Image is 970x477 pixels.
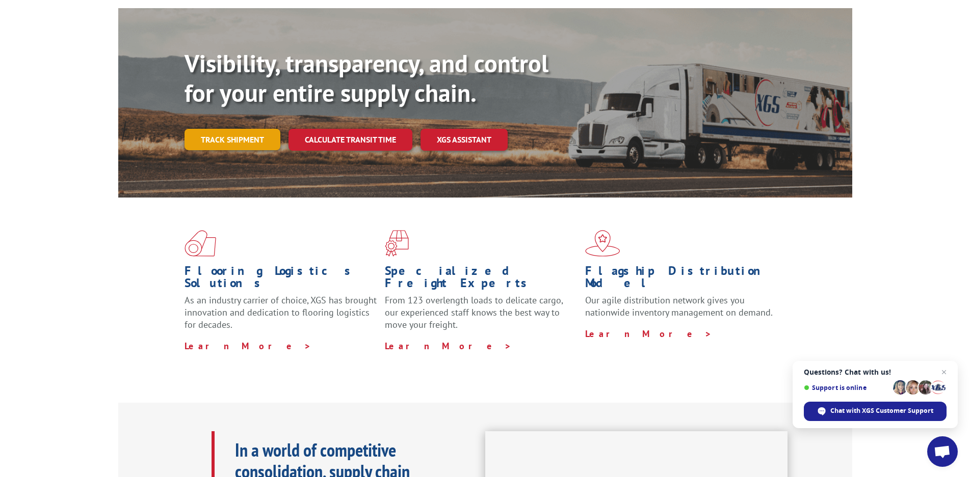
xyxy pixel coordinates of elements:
p: From 123 overlength loads to delicate cargo, our experienced staff knows the best way to move you... [385,294,578,340]
img: xgs-icon-total-supply-chain-intelligence-red [185,230,216,257]
div: Open chat [927,436,958,467]
a: Learn More > [385,340,512,352]
a: Track shipment [185,129,280,150]
span: Support is online [804,384,889,391]
img: xgs-icon-focused-on-flooring-red [385,230,409,257]
a: Learn More > [185,340,311,352]
span: As an industry carrier of choice, XGS has brought innovation and dedication to flooring logistics... [185,294,377,330]
span: Close chat [938,366,950,378]
span: Our agile distribution network gives you nationwide inventory management on demand. [585,294,773,318]
a: Learn More > [585,328,712,340]
a: XGS ASSISTANT [421,129,508,151]
h1: Specialized Freight Experts [385,265,578,294]
a: Calculate transit time [289,129,412,151]
b: Visibility, transparency, and control for your entire supply chain. [185,47,548,108]
h1: Flagship Distribution Model [585,265,778,294]
div: Chat with XGS Customer Support [804,402,947,421]
h1: Flooring Logistics Solutions [185,265,377,294]
img: xgs-icon-flagship-distribution-model-red [585,230,620,257]
span: Questions? Chat with us! [804,368,947,376]
span: Chat with XGS Customer Support [830,406,933,415]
